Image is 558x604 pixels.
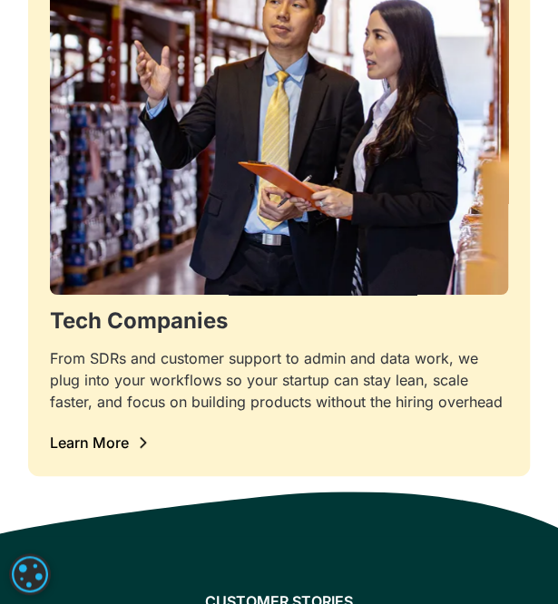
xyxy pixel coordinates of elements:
[50,306,509,336] h3: Tech Companies
[50,435,129,450] div: Learn More
[256,408,558,604] iframe: Chat Widget
[50,347,509,413] div: From SDRs and customer support to admin and data work, we plug into your workflows so your startu...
